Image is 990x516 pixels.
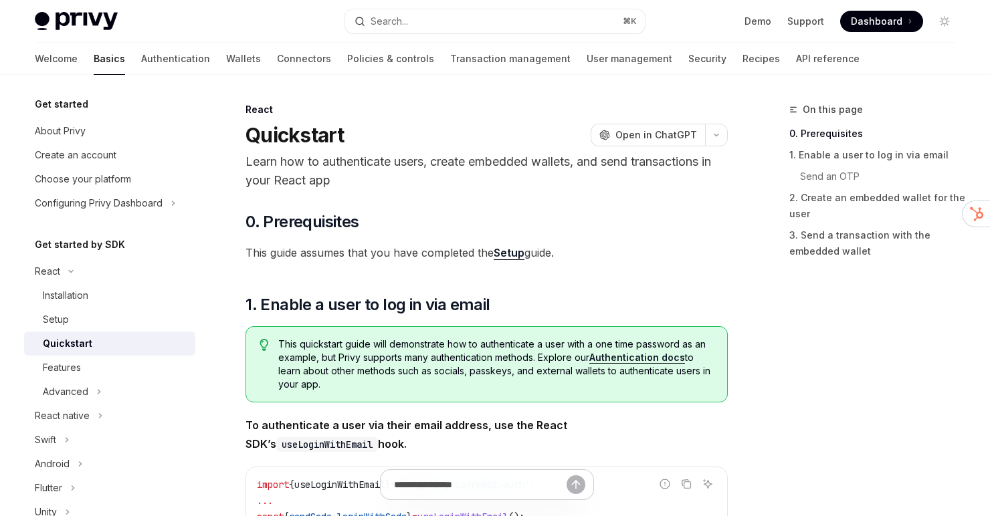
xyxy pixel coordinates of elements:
[24,356,195,380] a: Features
[371,13,408,29] div: Search...
[24,283,195,307] a: Installation
[24,404,195,428] button: Toggle React native section
[278,338,714,391] span: This quickstart guide will demonstrate how to authenticate a user with a one time password as an ...
[347,43,434,75] a: Policies & controls
[260,339,269,351] svg: Tip
[141,43,210,75] a: Authentication
[587,43,672,75] a: User management
[789,144,966,166] a: 1. Enable a user to log in via email
[245,243,728,262] span: This guide assumes that you have completed the guide.
[742,43,780,75] a: Recipes
[24,191,195,215] button: Toggle Configuring Privy Dashboard section
[24,259,195,283] button: Toggle React section
[840,11,923,32] a: Dashboard
[494,246,524,260] a: Setup
[623,16,637,27] span: ⌘ K
[35,408,90,424] div: React native
[245,418,567,450] strong: To authenticate a user via their email address, use the React SDK’s hook.
[277,43,331,75] a: Connectors
[745,15,771,28] a: Demo
[35,480,62,496] div: Flutter
[24,143,195,167] a: Create an account
[934,11,955,32] button: Toggle dark mode
[24,452,195,476] button: Toggle Android section
[35,195,163,211] div: Configuring Privy Dashboard
[394,470,567,499] input: Ask a question...
[35,147,116,163] div: Create an account
[43,384,88,400] div: Advanced
[245,211,359,233] span: 0. Prerequisites
[245,103,728,116] div: React
[245,123,344,147] h1: Quickstart
[43,360,81,376] div: Features
[24,476,195,500] button: Toggle Flutter section
[35,43,78,75] a: Welcome
[851,15,902,28] span: Dashboard
[35,12,118,31] img: light logo
[345,9,645,33] button: Open search
[688,43,726,75] a: Security
[35,432,56,448] div: Swift
[276,437,378,452] code: useLoginWithEmail
[24,307,195,332] a: Setup
[567,475,585,494] button: Send message
[245,294,490,315] span: 1. Enable a user to log in via email
[589,352,685,364] a: Authentication docs
[226,43,261,75] a: Wallets
[35,263,60,279] div: React
[35,456,70,472] div: Android
[43,287,88,303] div: Installation
[43,311,69,328] div: Setup
[35,171,131,187] div: Choose your platform
[94,43,125,75] a: Basics
[789,123,966,144] a: 0. Prerequisites
[789,166,966,187] a: Send an OTP
[591,124,705,146] button: Open in ChatGPT
[35,123,86,139] div: About Privy
[24,428,195,452] button: Toggle Swift section
[24,380,195,404] button: Toggle Advanced section
[796,43,860,75] a: API reference
[43,336,92,352] div: Quickstart
[245,152,728,190] p: Learn how to authenticate users, create embedded wallets, and send transactions in your React app
[24,332,195,356] a: Quickstart
[35,237,125,253] h5: Get started by SDK
[789,187,966,225] a: 2. Create an embedded wallet for the user
[789,225,966,262] a: 3. Send a transaction with the embedded wallet
[803,102,863,118] span: On this page
[24,119,195,143] a: About Privy
[787,15,824,28] a: Support
[615,128,697,142] span: Open in ChatGPT
[450,43,571,75] a: Transaction management
[24,167,195,191] a: Choose your platform
[35,96,88,112] h5: Get started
